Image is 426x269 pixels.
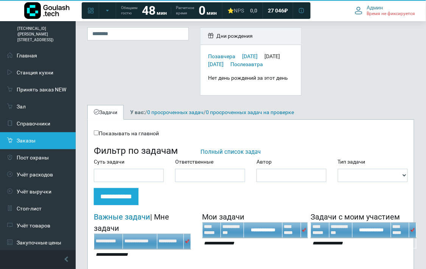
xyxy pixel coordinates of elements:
[201,148,261,155] a: Полный список задач
[142,3,155,18] strong: 48
[208,53,235,59] a: Позавчера
[199,3,205,18] strong: 0
[147,109,204,115] a: 0 просроченных задач
[94,130,408,138] div: Показывать на главной
[157,10,167,16] span: мин
[234,8,244,14] span: NPS
[338,158,365,166] label: Тип задачи
[130,109,145,115] b: У вас:
[176,5,194,16] span: Расчетное время
[223,4,262,17] a: ⭐NPS 0,0
[175,158,213,166] label: Ответственные
[264,53,286,59] div: [DATE]
[263,4,292,17] a: 27 046 ₽
[94,211,191,234] div: | Мне задачи
[24,2,70,19] img: Логотип компании Goulash.tech
[87,105,124,120] a: Задачи
[202,211,300,223] div: Мои задачи
[206,109,294,115] a: 0 просроченных задач на проверке
[311,211,408,223] div: Задачи с моим участием
[250,7,257,14] span: 0,0
[230,61,263,67] a: Послезавтра
[94,212,150,221] a: Важные задачи
[124,108,300,116] div: / /
[94,158,124,166] label: Суть задачи
[117,4,221,17] a: Обещаем гостю 48 мин Расчетное время 0 мин
[208,61,224,67] a: [DATE]
[94,145,408,156] h3: Фильтр по задачам
[268,7,284,14] span: 27 046
[367,11,415,17] span: Время не фиксируется
[284,7,288,14] span: ₽
[350,3,420,19] button: Админ Время не фиксируется
[257,158,272,166] label: Автор
[207,10,217,16] span: мин
[121,5,137,16] span: Обещаем гостю
[367,4,383,11] span: Админ
[227,7,244,14] div: ⭐
[208,74,294,82] div: Нет день рождений за этот день
[242,53,258,59] a: [DATE]
[201,28,301,45] div: Дни рождения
